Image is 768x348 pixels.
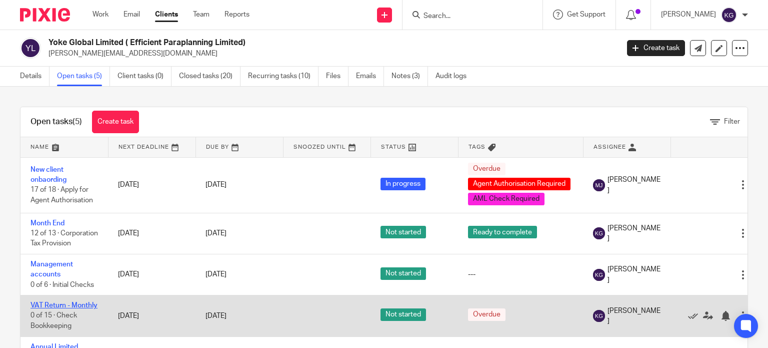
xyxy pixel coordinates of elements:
[593,227,605,239] img: svg%3E
[721,7,737,23] img: svg%3E
[205,230,226,237] span: [DATE]
[468,193,544,205] span: AML Check Required
[468,269,573,279] div: ---
[20,67,49,86] a: Details
[724,118,740,125] span: Filter
[20,8,70,22] img: Pixie
[468,178,570,190] span: Agent Authorisation Required
[224,10,249,20] a: Reports
[688,311,703,321] a: Mark as done
[435,67,474,86] a: Audit logs
[30,261,73,278] a: Management accounts
[30,230,98,247] span: 12 of 13 · Corporation Tax Provision
[468,144,485,150] span: Tags
[30,220,64,227] a: Month End
[661,10,716,20] p: [PERSON_NAME]
[468,163,505,175] span: Overdue
[155,10,178,20] a: Clients
[381,144,406,150] span: Status
[108,213,195,254] td: [DATE]
[205,271,226,278] span: [DATE]
[92,111,139,133] a: Create task
[92,10,108,20] a: Work
[607,223,660,244] span: [PERSON_NAME]
[30,281,94,288] span: 0 of 6 · Initial Checks
[193,10,209,20] a: Team
[607,306,660,326] span: [PERSON_NAME]
[593,310,605,322] img: svg%3E
[627,40,685,56] a: Create task
[293,144,346,150] span: Snoozed Until
[108,254,195,295] td: [DATE]
[48,49,612,59] p: [PERSON_NAME][EMAIL_ADDRESS][DOMAIN_NAME]
[326,67,348,86] a: Files
[356,67,384,86] a: Emails
[179,67,240,86] a: Closed tasks (20)
[30,302,97,309] a: VAT Return - Monthly
[30,166,66,183] a: New client onbaording
[57,67,110,86] a: Open tasks (5)
[123,10,140,20] a: Email
[108,157,195,213] td: [DATE]
[380,178,425,190] span: In progress
[248,67,318,86] a: Recurring tasks (10)
[380,308,426,321] span: Not started
[48,38,499,48] h2: Yoke Global Limited ( Efficient Paraplanning Limited)
[117,67,171,86] a: Client tasks (0)
[468,308,505,321] span: Overdue
[30,117,82,127] h1: Open tasks
[108,295,195,336] td: [DATE]
[607,264,660,285] span: [PERSON_NAME]
[422,12,512,21] input: Search
[380,226,426,238] span: Not started
[593,179,605,191] img: svg%3E
[20,38,41,59] img: svg%3E
[30,187,93,204] span: 17 of 18 · Apply for Agent Authorisation
[607,175,660,195] span: [PERSON_NAME]
[468,226,537,238] span: Ready to complete
[205,181,226,188] span: [DATE]
[205,312,226,319] span: [DATE]
[391,67,428,86] a: Notes (3)
[567,11,605,18] span: Get Support
[30,312,77,330] span: 0 of 15 · Check Bookkeeping
[72,118,82,126] span: (5)
[593,269,605,281] img: svg%3E
[380,267,426,280] span: Not started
